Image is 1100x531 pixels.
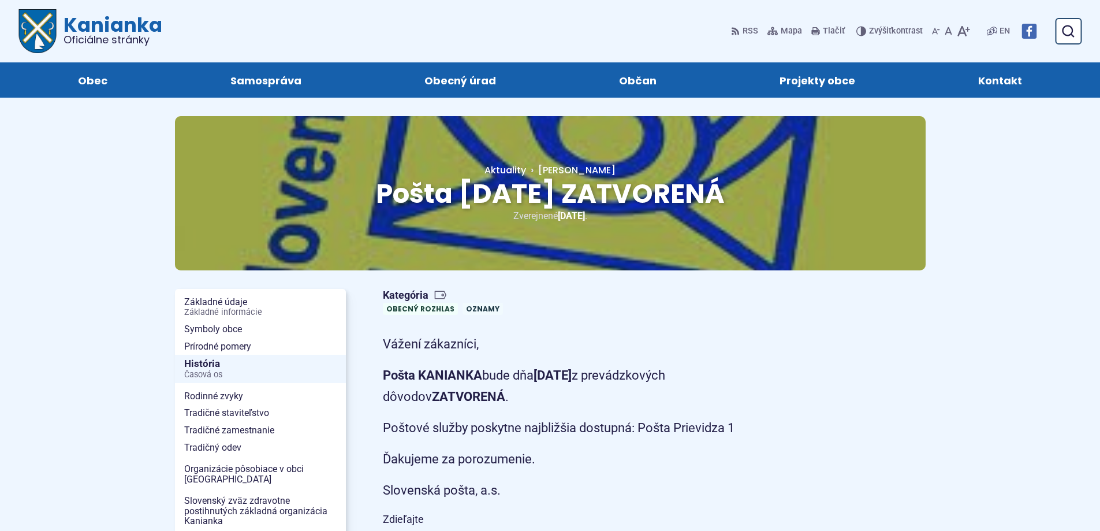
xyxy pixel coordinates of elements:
span: Zvýšiť [869,26,892,36]
a: Obecný rozhlas [383,303,458,315]
a: Oznamy [463,303,503,315]
a: HistóriaČasová os [175,355,346,383]
a: Rodinné zvyky [175,388,346,405]
a: Organizácie pôsobiace v obci [GEOGRAPHIC_DATA] [175,461,346,488]
span: Organizácie pôsobiace v obci [GEOGRAPHIC_DATA] [184,461,337,488]
span: Obecný úrad [424,62,496,98]
span: Kategória [383,289,508,302]
span: Tradičné zamestnanie [184,422,337,439]
a: Projekty obce [730,62,905,98]
a: Tradičné staviteľstvo [175,404,346,422]
a: EN [997,24,1012,38]
span: Symboly obce [184,321,337,338]
span: Samospráva [230,62,301,98]
a: Tradičný odev [175,439,346,456]
p: Vážení zákazníci, [383,333,793,355]
button: Zmenšiť veľkosť písma [930,19,942,43]
span: Základné údaje [184,294,337,321]
a: Logo Kanianka, prejsť na domovskú stránku. [18,9,162,53]
button: Zväčšiť veľkosť písma [954,19,972,43]
span: Prírodné pomery [184,338,337,355]
span: Slovenský zväz zdravotne postihnutých základná organizácia Kanianka [184,492,337,530]
a: Obecný úrad [374,62,546,98]
p: Zdieľajte [383,511,793,529]
span: Občan [619,62,657,98]
button: Tlačiť [809,19,847,43]
p: Slovenská pošta, a.s. [383,480,793,501]
button: Nastaviť pôvodnú veľkosť písma [942,19,954,43]
p: Zverejnené . [212,208,889,224]
a: [PERSON_NAME] [526,164,616,177]
span: [PERSON_NAME] [538,164,616,177]
a: Tradičné zamestnanie [175,422,346,439]
span: Rodinné zvyky [184,388,337,405]
span: Základné informácie [184,308,337,317]
p: bude dňa z prevádzkových dôvodov . [383,365,793,408]
span: Kanianka [57,15,162,45]
a: Samospráva [180,62,351,98]
span: RSS [743,24,758,38]
img: Prejsť na Facebook stránku [1021,24,1036,39]
span: Tradičný odev [184,439,337,456]
span: Pošta [DATE] ZATVORENÁ [376,175,725,212]
strong: ZATVORENÁ [432,389,505,404]
a: Symboly obce [175,321,346,338]
a: Aktuality [484,164,526,177]
img: Prejsť na domovskú stránku [18,9,57,53]
span: Kontakt [978,62,1022,98]
a: Slovenský zväz zdravotne postihnutých základná organizácia Kanianka [175,492,346,530]
p: Ďakujeme za porozumenie. [383,448,793,470]
strong: [DATE] [534,368,572,383]
p: Poštové služby poskytne najbližšia dostupná: Pošta Prievidza 1 [383,417,793,439]
strong: Pošta KANIANKA [383,368,482,383]
span: História [184,355,337,383]
a: Základné údajeZákladné informácie [175,294,346,321]
span: Projekty obce [780,62,855,98]
a: Obec [28,62,157,98]
span: Mapa [781,24,802,38]
a: Občan [569,62,707,98]
span: [DATE] [558,210,585,221]
span: Časová os [184,370,337,380]
button: Zvýšiťkontrast [856,19,925,43]
a: Prírodné pomery [175,338,346,355]
a: RSS [731,19,760,43]
span: Tlačiť [823,27,845,36]
span: Tradičné staviteľstvo [184,404,337,422]
a: Kontakt [929,62,1072,98]
span: Obec [78,62,107,98]
span: Oficiálne stránky [64,35,162,45]
span: EN [1000,24,1010,38]
span: kontrast [869,27,923,36]
a: Mapa [765,19,804,43]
